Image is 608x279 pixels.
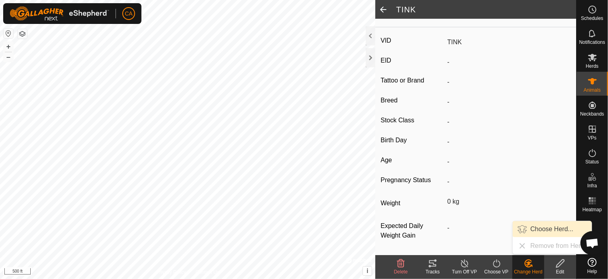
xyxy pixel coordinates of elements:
[4,29,13,38] button: Reset Map
[380,55,444,66] label: EID
[530,224,573,234] span: Choose Herd...
[583,207,602,212] span: Heatmap
[512,268,544,275] div: Change Herd
[380,115,444,126] label: Stock Class
[156,269,186,276] a: Privacy Policy
[380,75,444,86] label: Tattoo or Brand
[125,10,132,18] span: CA
[367,267,368,274] span: i
[196,269,219,276] a: Contact Us
[481,268,512,275] div: Choose VP
[584,88,601,92] span: Animals
[18,29,27,39] button: Map Layers
[580,112,604,116] span: Neckbands
[581,16,603,21] span: Schedules
[544,268,576,275] div: Edit
[380,155,444,165] label: Age
[380,175,444,185] label: Pregnancy Status
[4,42,13,51] button: +
[585,159,599,164] span: Status
[588,136,596,140] span: VPs
[4,52,13,62] button: –
[417,268,449,275] div: Tracks
[581,231,604,255] div: Open chat
[380,135,444,145] label: Birth Day
[586,64,598,69] span: Herds
[380,95,444,106] label: Breed
[380,35,444,46] label: VID
[587,269,597,274] span: Help
[587,183,597,188] span: Infra
[396,5,576,14] h2: TINK
[577,255,608,277] a: Help
[449,268,481,275] div: Turn Off VP
[363,267,372,275] button: i
[10,6,109,21] img: Gallagher Logo
[394,269,408,275] span: Delete
[579,40,605,45] span: Notifications
[380,221,444,240] label: Expected Daily Weight Gain
[513,221,592,237] li: Choose Herd...
[380,195,444,212] label: Weight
